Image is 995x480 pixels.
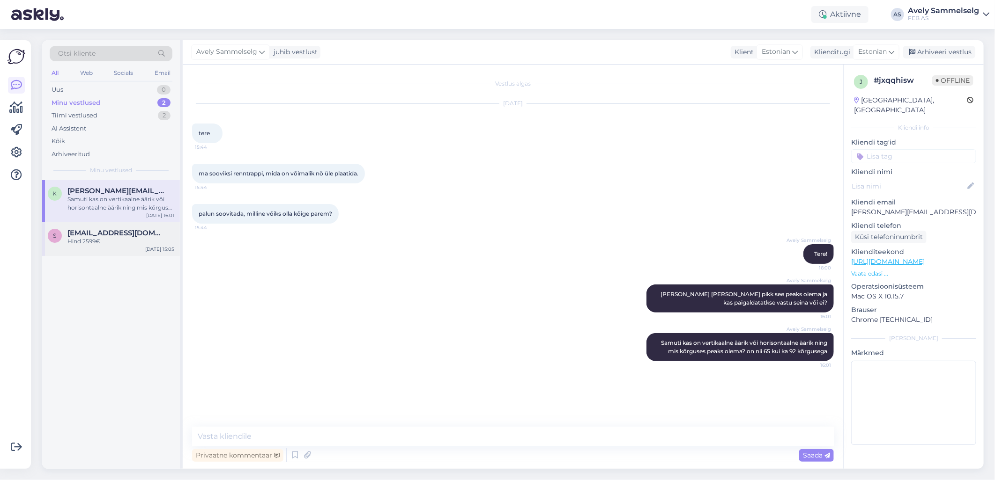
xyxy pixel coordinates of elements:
div: 0 [157,85,171,95]
div: # jxqqhisw [874,75,932,86]
div: Email [153,67,172,79]
div: Tiimi vestlused [52,111,97,120]
span: 16:00 [796,264,831,271]
span: Avely Sammelselg [787,277,831,284]
p: Kliendi nimi [851,167,976,177]
div: All [50,67,60,79]
div: AS [891,8,904,21]
div: 2 [158,111,171,120]
span: k [53,190,57,197]
span: 15:44 [195,184,230,191]
div: [GEOGRAPHIC_DATA], [GEOGRAPHIC_DATA] [854,95,967,115]
div: Kõik [52,137,65,146]
p: Kliendi tag'id [851,138,976,147]
span: 16:01 [796,362,831,369]
p: Chrome [TECHNICAL_ID] [851,315,976,325]
div: Minu vestlused [52,98,100,108]
div: [DATE] 16:01 [146,212,174,219]
span: sigridkalda@mail.ee [67,229,165,237]
span: Saada [803,451,830,459]
a: [URL][DOMAIN_NAME] [851,257,925,266]
p: Mac OS X 10.15.7 [851,291,976,301]
span: Estonian [762,47,790,57]
p: Märkmed [851,348,976,358]
img: Askly Logo [7,48,25,65]
div: Privaatne kommentaar [192,449,283,462]
p: Klienditeekond [851,247,976,257]
span: Offline [932,75,973,86]
div: 2 [157,98,171,108]
div: [DATE] [192,99,834,108]
span: kristofer.harm@hotmail.com [67,187,165,195]
div: AI Assistent [52,124,86,133]
span: palun soovitada, milline võiks olla kõige parem? [199,210,332,217]
span: 15:44 [195,224,230,231]
div: juhib vestlust [270,47,318,57]
input: Lisa tag [851,149,976,163]
span: Minu vestlused [90,166,132,175]
div: Kliendi info [851,124,976,132]
span: Avely Sammelselg [196,47,257,57]
p: Kliendi telefon [851,221,976,231]
span: [PERSON_NAME] [PERSON_NAME] pikk see peaks olema ja kas paigaldatatkse vastu seina või ei? [661,291,829,306]
p: Vaata edasi ... [851,269,976,278]
div: Socials [112,67,135,79]
div: Küsi telefoninumbrit [851,231,927,243]
span: s [53,232,57,239]
span: Otsi kliente [58,49,96,58]
a: Avely SammelselgFEB AS [908,7,989,22]
span: Samuti kas on vertikaalne äärik või horisontaalne äärik ning mis kõrguses peaks olema? on nii 65 ... [661,339,829,355]
div: Hind 2599€ [67,237,174,246]
div: Vestlus algas [192,80,834,88]
span: 16:01 [796,313,831,320]
span: 15:44 [195,144,230,151]
div: Avely Sammelselg [908,7,979,15]
p: [PERSON_NAME][EMAIL_ADDRESS][DOMAIN_NAME] [851,207,976,217]
span: tere [199,130,210,137]
div: Samuti kas on vertikaalne äärik või horisontaalne äärik ning mis kõrguses peaks olema? on nii 65 ... [67,195,174,212]
div: Uus [52,85,63,95]
span: Estonian [858,47,887,57]
div: Arhiveeritud [52,150,90,159]
div: [PERSON_NAME] [851,334,976,342]
div: [DATE] 15:05 [145,246,174,253]
div: Arhiveeri vestlus [903,46,975,58]
div: Web [78,67,95,79]
div: Aktiivne [811,6,869,23]
p: Operatsioonisüsteem [851,282,976,291]
span: Tere! [814,250,827,257]
p: Brauser [851,305,976,315]
input: Lisa nimi [852,181,965,191]
div: Klient [731,47,754,57]
span: Avely Sammelselg [787,237,831,244]
span: Avely Sammelselg [787,326,831,333]
span: ma sooviksi renntrappi, mida on võimalik nö üle plaatida. [199,170,358,177]
div: Klienditugi [810,47,850,57]
span: j [860,78,862,85]
p: Kliendi email [851,197,976,207]
div: FEB AS [908,15,979,22]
